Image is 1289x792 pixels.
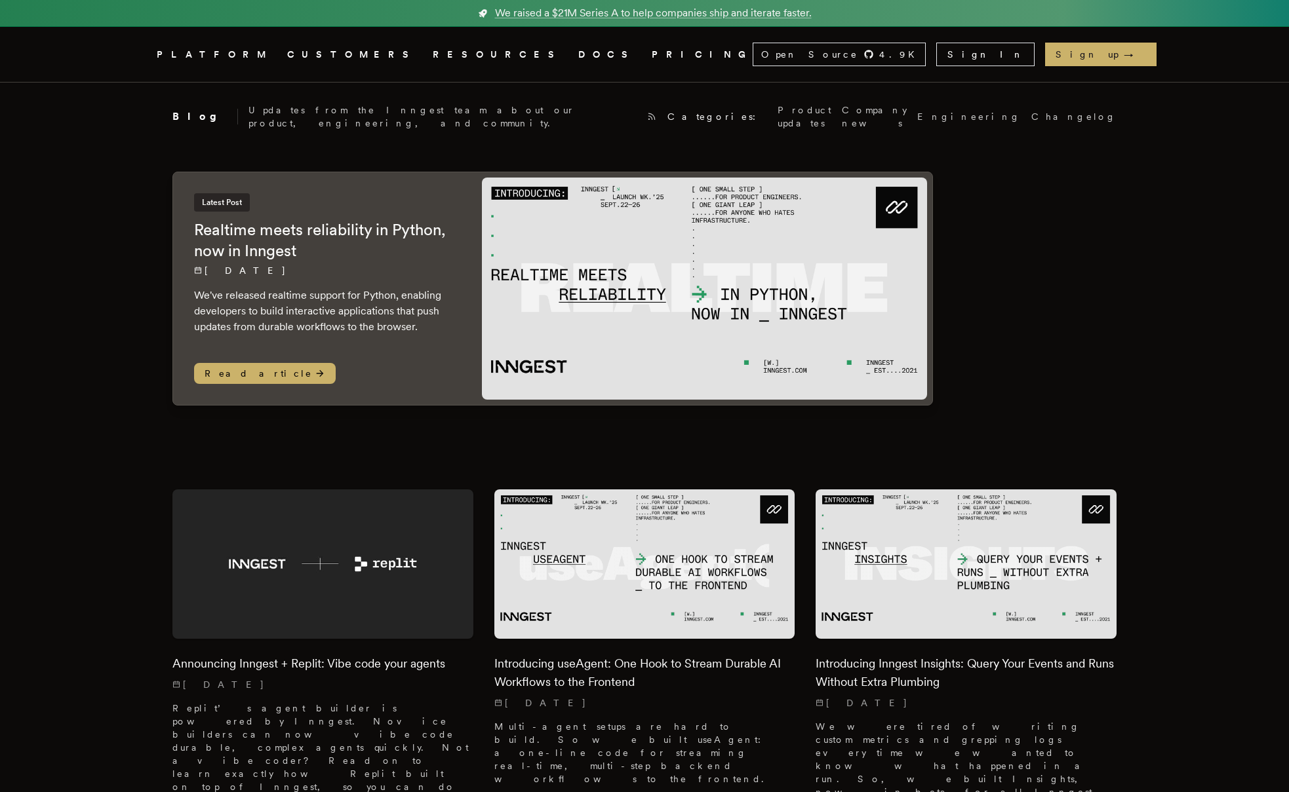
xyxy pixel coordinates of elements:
p: [DATE] [194,264,456,277]
a: DOCS [578,47,636,63]
a: Sign In [936,43,1035,66]
a: Company news [842,104,907,130]
nav: Global [120,27,1169,82]
a: CUSTOMERS [287,47,417,63]
h2: Introducing useAgent: One Hook to Stream Durable AI Workflows to the Frontend [494,654,795,691]
p: [DATE] [494,696,795,709]
a: Product updates [778,104,831,130]
p: [DATE] [172,678,473,691]
a: Engineering [917,110,1021,123]
span: Open Source [761,48,858,61]
p: [DATE] [816,696,1117,709]
span: 4.9 K [879,48,922,61]
p: Updates from the Inngest team about our product, engineering, and community. [248,104,636,130]
h2: Announcing Inngest + Replit: Vibe code your agents [172,654,473,673]
p: We've released realtime support for Python, enabling developers to build interactive applications... [194,288,456,335]
img: Featured image for Introducing Inngest Insights: Query Your Events and Runs Without Extra Plumbin... [816,489,1117,639]
h2: Realtime meets reliability in Python, now in Inngest [194,219,456,261]
h2: Introducing Inngest Insights: Query Your Events and Runs Without Extra Plumbing [816,654,1117,691]
button: PLATFORM [157,47,271,63]
span: We raised a $21M Series A to help companies ship and iterate faster. [495,5,812,21]
a: Latest PostRealtime meets reliability in Python, now in Inngest[DATE] We've released realtime sup... [172,172,933,405]
p: Multi-agent setups are hard to build. So we built useAgent: a one-line code for streaming real-ti... [494,720,795,785]
span: → [1124,48,1146,61]
span: Latest Post [194,193,250,212]
span: Categories: [667,110,767,123]
button: RESOURCES [433,47,563,63]
a: Sign up [1045,43,1157,66]
img: Featured image for Realtime meets reliability in Python, now in Inngest blog post [482,178,927,400]
h2: Blog [172,109,238,124]
img: Featured image for Introducing useAgent: One Hook to Stream Durable AI Workflows to the Frontend ... [494,489,795,639]
a: PRICING [652,47,753,63]
a: Changelog [1031,110,1117,123]
img: Featured image for Announcing Inngest + Replit: Vibe code your agents blog post [172,489,473,639]
span: Read article [194,363,336,384]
